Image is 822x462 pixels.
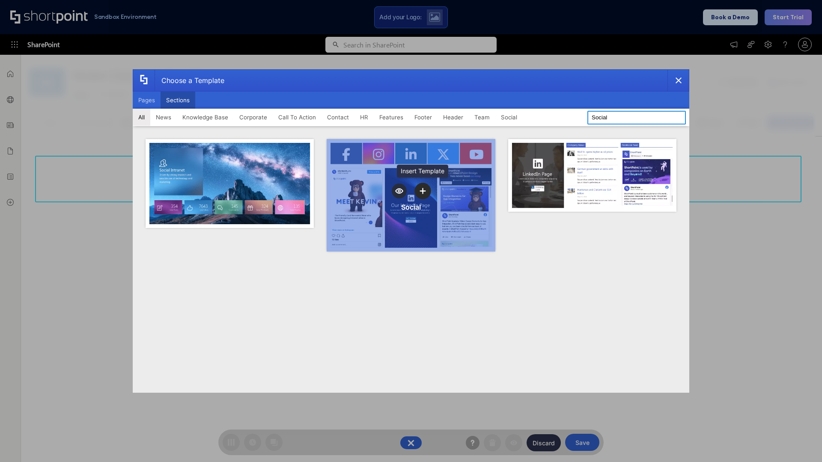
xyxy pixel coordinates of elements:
[587,111,686,124] input: Search
[779,421,822,462] iframe: Chat Widget
[177,109,234,126] button: Knowledge Base
[234,109,273,126] button: Corporate
[374,109,409,126] button: Features
[155,70,224,91] div: Choose a Template
[150,109,177,126] button: News
[133,109,150,126] button: All
[133,92,161,109] button: Pages
[495,109,523,126] button: Social
[469,109,495,126] button: Team
[401,203,421,211] div: Social
[322,109,354,126] button: Contact
[273,109,322,126] button: Call To Action
[409,109,438,126] button: Footer
[354,109,374,126] button: HR
[133,69,689,393] div: template selector
[438,109,469,126] button: Header
[161,92,195,109] button: Sections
